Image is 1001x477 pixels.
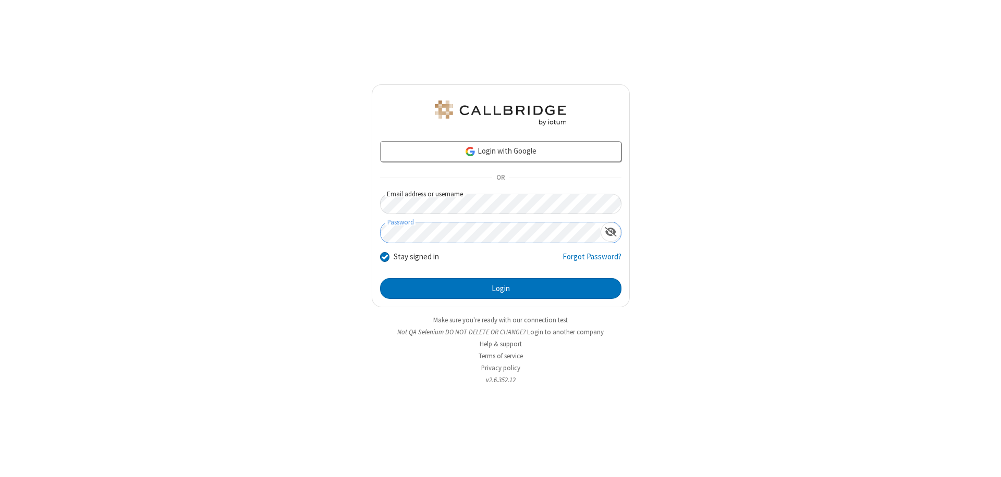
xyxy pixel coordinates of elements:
a: Privacy policy [481,363,520,372]
li: v2.6.352.12 [372,375,630,385]
input: Email address or username [380,194,621,214]
a: Help & support [480,340,522,348]
div: Show password [601,222,621,242]
a: Make sure you're ready with our connection test [433,316,568,324]
a: Terms of service [479,352,523,360]
img: QA Selenium DO NOT DELETE OR CHANGE [433,101,568,125]
img: google-icon.png [465,146,476,157]
button: Login [380,278,621,299]
button: Login to another company [527,327,604,337]
label: Stay signed in [394,251,439,263]
input: Password [381,222,601,243]
a: Login with Google [380,141,621,162]
li: Not QA Selenium DO NOT DELETE OR CHANGE? [372,327,630,337]
span: OR [492,171,509,185]
a: Forgot Password? [563,251,621,271]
